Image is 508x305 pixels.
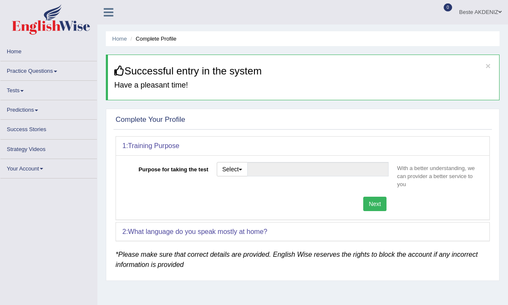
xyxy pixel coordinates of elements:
p: With a better understanding, we can provider a better service to you [393,164,483,188]
button: × [486,61,491,70]
div: 1: [116,137,489,155]
h4: Have a pleasant time! [114,81,493,90]
label: Purpose for taking the test [122,162,213,173]
a: Home [112,36,127,42]
a: Predictions [0,100,97,117]
a: Tests [0,81,97,97]
a: Strategy Videos [0,140,97,156]
div: 2: [116,223,489,241]
a: Your Account [0,159,97,176]
b: Training Purpose [128,142,179,149]
span: 0 [444,3,452,11]
li: Complete Profile [128,35,176,43]
h3: Successful entry in the system [114,66,493,77]
h2: Complete Your Profile [116,116,348,124]
b: What language do you speak mostly at home? [128,228,267,235]
em: *Please make sure that correct details are provided. English Wise reserves the rights to block th... [116,251,478,268]
a: Practice Questions [0,61,97,78]
button: Next [363,197,387,211]
a: Success Stories [0,120,97,136]
button: Select [217,162,248,176]
a: Home [0,42,97,58]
